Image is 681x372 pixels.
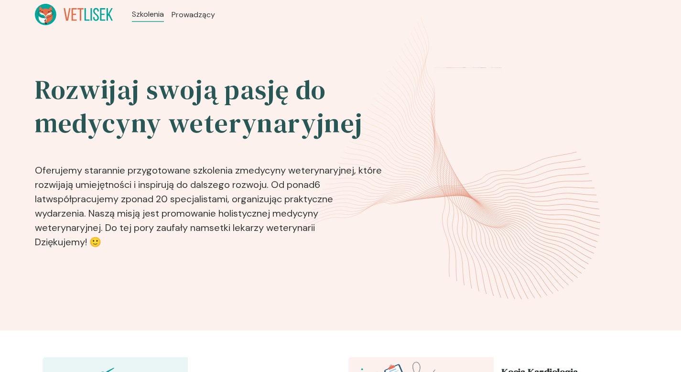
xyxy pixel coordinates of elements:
[390,67,622,257] img: eventsPhotosRoll2.png
[132,9,164,20] a: Szkolenia
[172,9,215,21] a: Prowadzący
[35,148,384,253] p: Oferujemy starannie przygotowane szkolenia z , które rozwijają umiejętności i inspirują do dalsze...
[240,164,354,176] b: medycyny weterynaryjnej
[209,221,315,234] b: setki lekarzy weterynarii
[35,73,384,140] h2: Rozwijaj swoją pasję do medycyny weterynaryjnej
[126,193,227,205] b: ponad 20 specjalistami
